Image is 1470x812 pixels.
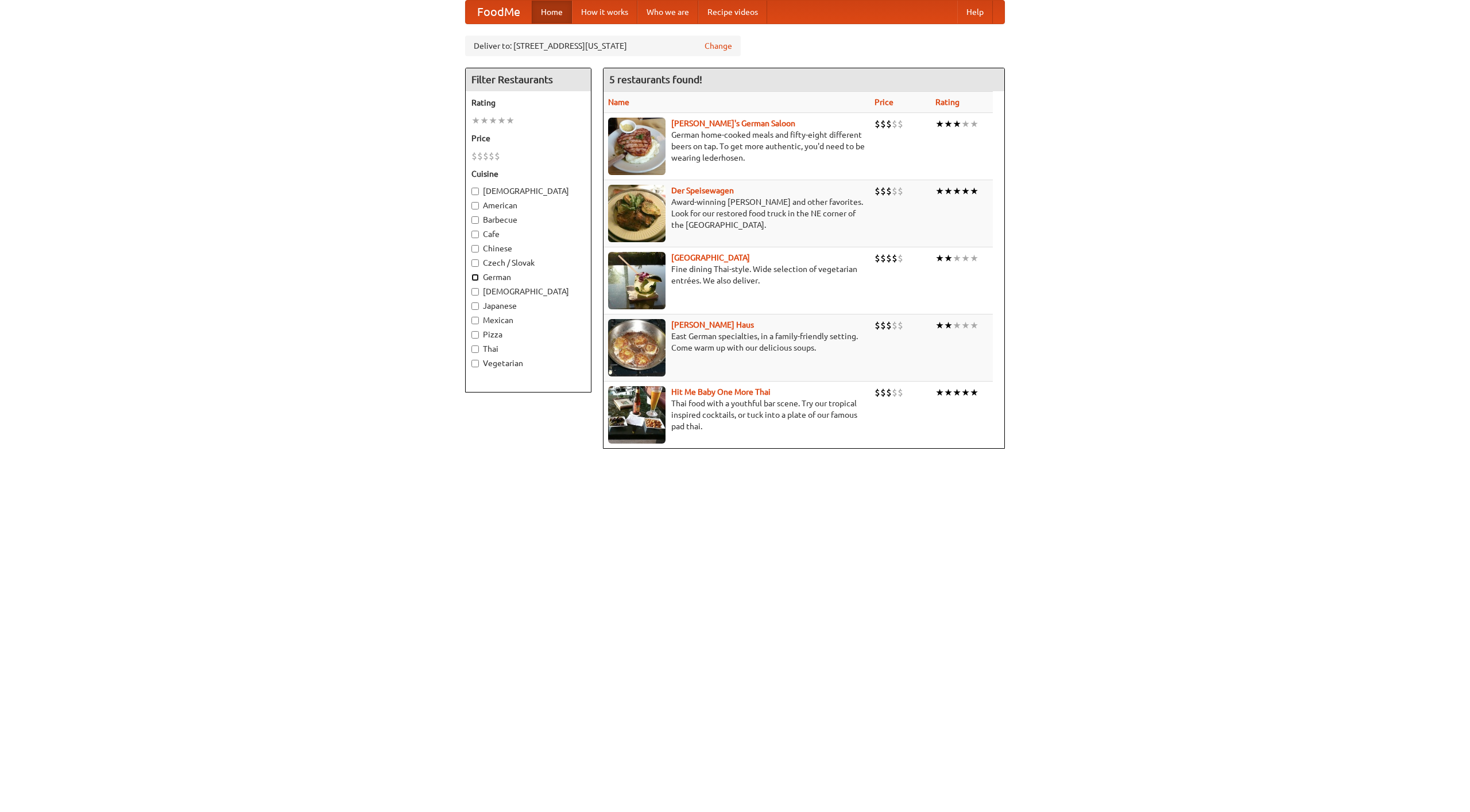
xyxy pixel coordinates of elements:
li: $ [880,185,886,197]
label: Vegetarian [471,358,585,369]
li: $ [875,386,880,399]
li: ★ [935,386,944,399]
b: [PERSON_NAME]'s German Saloon [671,119,795,128]
li: ★ [970,386,978,399]
li: ★ [935,252,944,265]
li: ★ [480,114,489,127]
h5: Cuisine [471,168,585,180]
h5: Price [471,133,585,144]
p: Award-winning [PERSON_NAME] and other favorites. Look for our restored food truck in the NE corne... [608,196,865,231]
a: Der Speisewagen [671,186,734,195]
li: ★ [944,386,953,399]
a: Change [705,40,732,52]
li: ★ [944,319,953,332]
li: $ [892,319,898,332]
li: $ [892,118,898,130]
img: satay.jpg [608,252,666,309]
a: [PERSON_NAME] Haus [671,320,754,329]
label: Pizza [471,329,585,340]
li: $ [886,118,892,130]
input: Vegetarian [471,360,479,367]
input: [DEMOGRAPHIC_DATA] [471,188,479,195]
h5: Rating [471,97,585,108]
ng-pluralize: 5 restaurants found! [609,74,702,85]
label: Japanese [471,300,585,312]
li: $ [898,252,903,265]
a: [GEOGRAPHIC_DATA] [671,253,750,262]
li: ★ [935,185,944,197]
li: $ [898,185,903,197]
input: American [471,202,479,209]
li: ★ [970,118,978,130]
li: ★ [970,252,978,265]
label: Thai [471,343,585,355]
li: ★ [970,185,978,197]
li: ★ [944,252,953,265]
li: $ [892,252,898,265]
a: Recipe videos [698,1,767,24]
li: ★ [944,118,953,130]
label: Barbecue [471,214,585,226]
label: Chinese [471,243,585,254]
p: Thai food with a youthful bar scene. Try our tropical inspired cocktails, or tuck into a plate of... [608,398,865,432]
input: Barbecue [471,216,479,224]
a: How it works [572,1,637,24]
img: babythai.jpg [608,386,666,444]
li: ★ [935,319,944,332]
label: German [471,271,585,283]
li: $ [471,150,477,162]
li: ★ [506,114,514,127]
label: Cafe [471,228,585,240]
li: $ [892,185,898,197]
li: ★ [961,185,970,197]
li: ★ [970,319,978,332]
input: Czech / Slovak [471,259,479,267]
a: Who we are [637,1,698,24]
li: $ [483,150,489,162]
a: Price [875,98,893,107]
li: $ [875,319,880,332]
li: $ [886,386,892,399]
p: East German specialties, in a family-friendly setting. Come warm up with our delicious soups. [608,331,865,353]
li: $ [880,319,886,332]
li: ★ [961,386,970,399]
input: Mexican [471,317,479,324]
li: ★ [497,114,506,127]
input: Pizza [471,331,479,339]
li: ★ [953,185,961,197]
label: American [471,200,585,211]
img: kohlhaus.jpg [608,319,666,376]
div: Deliver to: [STREET_ADDRESS][US_STATE] [465,36,741,56]
li: $ [892,386,898,399]
li: ★ [961,118,970,130]
li: $ [880,252,886,265]
input: German [471,274,479,281]
a: FoodMe [466,1,532,24]
h4: Filter Restaurants [466,68,591,91]
li: $ [494,150,500,162]
li: $ [886,185,892,197]
input: Cafe [471,231,479,238]
label: [DEMOGRAPHIC_DATA] [471,286,585,297]
li: ★ [961,319,970,332]
li: $ [875,118,880,130]
li: $ [489,150,494,162]
a: Rating [935,98,960,107]
img: esthers.jpg [608,118,666,175]
li: $ [898,319,903,332]
p: Fine dining Thai-style. Wide selection of vegetarian entrées. We also deliver. [608,263,865,286]
input: Japanese [471,302,479,310]
li: $ [880,118,886,130]
a: Hit Me Baby One More Thai [671,387,771,397]
li: $ [875,252,880,265]
li: ★ [953,118,961,130]
input: Thai [471,345,479,353]
li: ★ [953,319,961,332]
li: $ [880,386,886,399]
label: Czech / Slovak [471,257,585,269]
li: $ [886,252,892,265]
li: ★ [953,252,961,265]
